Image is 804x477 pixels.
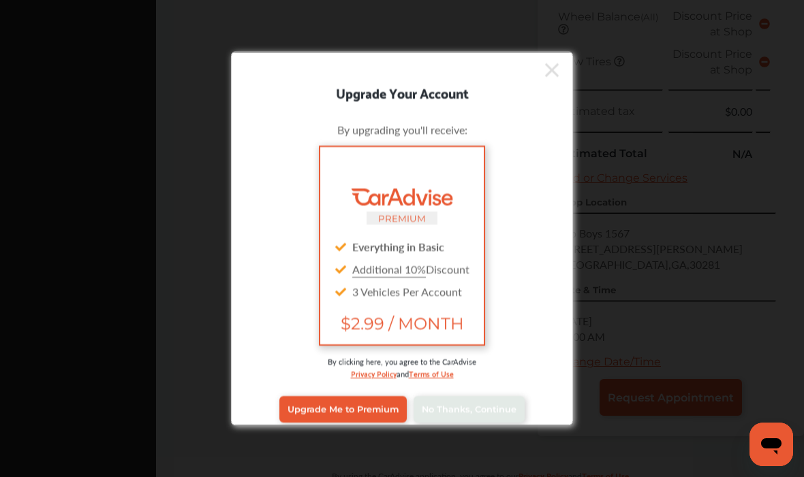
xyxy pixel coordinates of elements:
a: Terms of Use [409,366,454,379]
div: Upgrade Your Account [232,81,572,103]
small: PREMIUM [378,212,426,223]
span: No Thanks, Continue [422,404,516,414]
a: No Thanks, Continue [414,396,525,422]
span: Discount [352,261,469,276]
div: 3 Vehicles Per Account [331,280,473,302]
a: Privacy Policy [351,366,397,379]
span: Upgrade Me to Premium [288,404,399,414]
strong: Everything in Basic [352,238,444,254]
u: Additional 10% [352,261,426,276]
iframe: Button to launch messaging window [749,423,793,466]
a: Upgrade Me to Premium [279,396,407,422]
div: By clicking here, you agree to the CarAdvise and [252,355,552,393]
div: By upgrading you'll receive: [252,121,552,137]
span: $2.99 / MONTH [331,313,473,333]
